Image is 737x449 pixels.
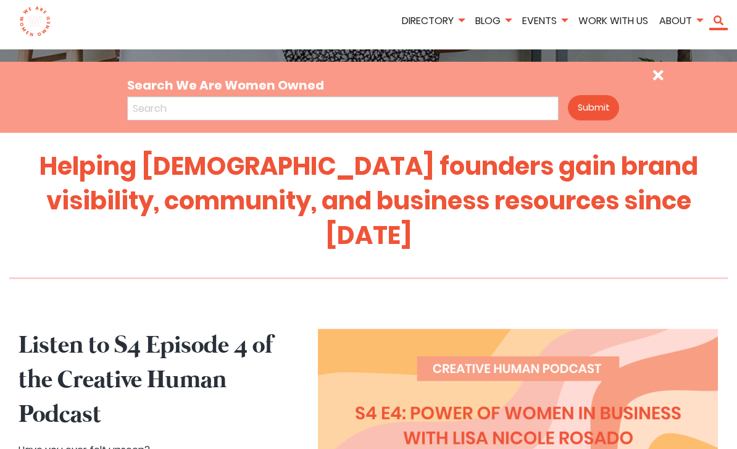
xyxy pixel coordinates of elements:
h2: Listen to S4 Episode 4 of the Creative Human Podcast [19,329,299,432]
label: Search We Are Women Owned [127,74,559,96]
button: Submit [568,95,619,120]
li: Directory [398,13,468,31]
a: Events [518,14,572,28]
a: Search [709,15,728,25]
li: About [655,13,707,31]
li: Events [518,13,572,31]
a: About [655,14,707,28]
a: Directory [398,14,468,28]
input: Search [127,96,559,120]
li: Blog [471,13,515,31]
a: Work With Us [574,14,652,28]
h1: Helping [DEMOGRAPHIC_DATA] founders gain brand visibility, community, and business resources sinc... [22,149,715,253]
a: Blog [471,14,515,28]
img: logo [19,6,51,37]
